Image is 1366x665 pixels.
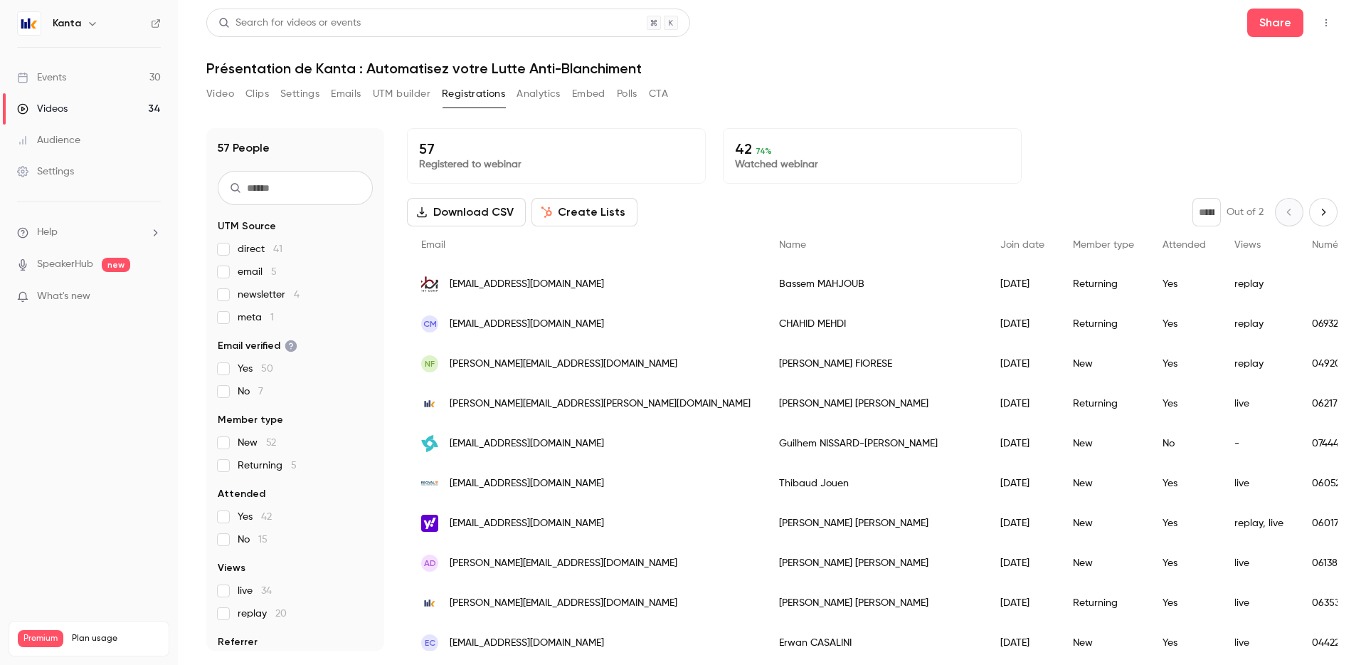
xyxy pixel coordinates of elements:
[17,102,68,116] div: Videos
[450,277,604,292] span: [EMAIL_ADDRESS][DOMAIN_NAME]
[238,362,273,376] span: Yes
[1220,464,1298,503] div: live
[1059,543,1148,583] div: New
[450,317,604,332] span: [EMAIL_ADDRESS][DOMAIN_NAME]
[1059,503,1148,543] div: New
[245,83,269,105] button: Clips
[1148,344,1220,384] div: Yes
[986,264,1059,304] div: [DATE]
[421,276,438,293] img: cabinet-cbm.com
[765,583,986,623] div: [PERSON_NAME] [PERSON_NAME]
[218,413,283,427] span: Member type
[1309,198,1338,226] button: Next page
[1059,464,1148,503] div: New
[218,140,270,157] h1: 57 People
[261,586,272,596] span: 34
[765,344,986,384] div: [PERSON_NAME] FIORESE
[450,357,677,372] span: [PERSON_NAME][EMAIL_ADDRESS][DOMAIN_NAME]
[986,464,1059,503] div: [DATE]
[531,198,637,226] button: Create Lists
[765,623,986,663] div: Erwan CASALINI
[756,146,772,156] span: 74 %
[17,164,74,179] div: Settings
[102,258,130,272] span: new
[218,16,361,31] div: Search for videos or events
[1148,503,1220,543] div: Yes
[442,83,505,105] button: Registrations
[261,512,272,522] span: 42
[421,240,445,250] span: Email
[238,288,300,302] span: newsletter
[421,435,438,452] img: ajc-bordeaux.com
[986,503,1059,543] div: [DATE]
[1220,264,1298,304] div: replay
[1148,464,1220,503] div: Yes
[238,459,297,473] span: Returning
[419,140,694,157] p: 57
[517,83,561,105] button: Analytics
[37,257,93,272] a: SpeakerHub
[238,265,277,279] span: email
[779,240,806,250] span: Name
[1148,384,1220,424] div: Yes
[450,556,677,571] span: [PERSON_NAME][EMAIL_ADDRESS][DOMAIN_NAME]
[291,461,297,471] span: 5
[275,609,287,619] span: 20
[1148,583,1220,623] div: Yes
[238,510,272,524] span: Yes
[1059,424,1148,464] div: New
[238,310,274,325] span: meta
[18,12,41,35] img: Kanta
[1059,304,1148,344] div: Returning
[1220,623,1298,663] div: live
[765,424,986,464] div: Guilhem NISSARD-[PERSON_NAME]
[258,535,268,545] span: 15
[18,630,63,647] span: Premium
[986,623,1059,663] div: [DATE]
[266,438,276,448] span: 52
[986,583,1059,623] div: [DATE]
[419,157,694,172] p: Registered to webinar
[17,133,80,147] div: Audience
[238,533,268,547] span: No
[765,464,986,503] div: Thibaud Jouen
[37,225,58,240] span: Help
[1059,623,1148,663] div: New
[37,289,90,304] span: What's new
[735,157,1010,172] p: Watched webinar
[218,635,258,649] span: Referrer
[421,515,438,532] img: yahoo.fr
[1148,304,1220,344] div: Yes
[986,344,1059,384] div: [DATE]
[53,16,81,31] h6: Kanta
[1220,503,1298,543] div: replay, live
[238,436,276,450] span: New
[238,384,263,399] span: No
[218,487,265,501] span: Attended
[206,83,234,105] button: Video
[986,543,1059,583] div: [DATE]
[1315,11,1338,34] button: Top Bar Actions
[271,267,277,277] span: 5
[280,83,319,105] button: Settings
[373,83,430,105] button: UTM builder
[450,516,604,531] span: [EMAIL_ADDRESS][DOMAIN_NAME]
[986,304,1059,344] div: [DATE]
[572,83,605,105] button: Embed
[17,70,66,85] div: Events
[206,60,1338,77] h1: Présentation de Kanta : Automatisez votre Lutte Anti-Blanchiment
[1148,623,1220,663] div: Yes
[765,384,986,424] div: [PERSON_NAME] [PERSON_NAME]
[735,140,1010,157] p: 42
[986,424,1059,464] div: [DATE]
[1148,543,1220,583] div: Yes
[986,384,1059,424] div: [DATE]
[765,264,986,304] div: Bassem MAHJOUB
[1247,9,1303,37] button: Share
[450,397,751,412] span: [PERSON_NAME][EMAIL_ADDRESS][PERSON_NAME][DOMAIN_NAME]
[1220,304,1298,344] div: replay
[218,339,297,353] span: Email verified
[765,543,986,583] div: [PERSON_NAME] [PERSON_NAME]
[270,313,274,323] span: 1
[1163,240,1206,250] span: Attended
